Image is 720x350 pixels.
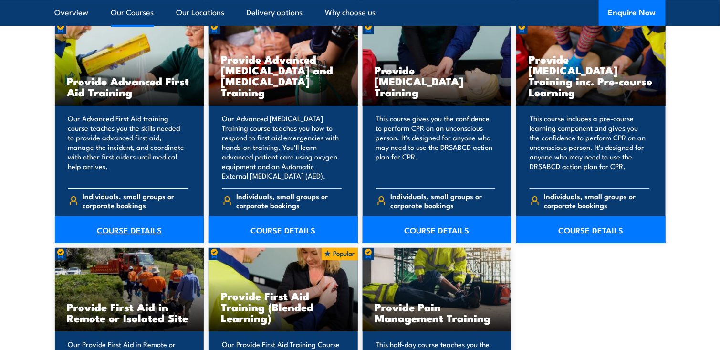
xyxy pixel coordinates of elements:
h3: Provide First Aid Training (Blended Learning) [221,290,345,323]
p: Our Advanced First Aid training course teaches you the skills needed to provide advanced first ai... [68,114,188,180]
p: This course gives you the confidence to perform CPR on an unconscious person. It's designed for a... [376,114,496,180]
h3: Provide Advanced First Aid Training [67,75,192,97]
p: Our Advanced [MEDICAL_DATA] Training course teaches you how to respond to first aid emergencies w... [222,114,342,180]
a: COURSE DETAILS [55,216,204,243]
h3: Provide [MEDICAL_DATA] Training inc. Pre-course Learning [529,53,653,97]
a: COURSE DETAILS [209,216,358,243]
span: Individuals, small groups or corporate bookings [237,191,342,210]
h3: Provide Pain Management Training [375,301,500,323]
h3: Provide [MEDICAL_DATA] Training [375,64,500,97]
h3: Provide Advanced [MEDICAL_DATA] and [MEDICAL_DATA] Training [221,53,345,97]
span: Individuals, small groups or corporate bookings [390,191,495,210]
span: Individuals, small groups or corporate bookings [83,191,188,210]
a: COURSE DETAILS [516,216,666,243]
h3: Provide First Aid in Remote or Isolated Site [67,301,192,323]
a: COURSE DETAILS [363,216,512,243]
span: Individuals, small groups or corporate bookings [544,191,649,210]
p: This course includes a pre-course learning component and gives you the confidence to perform CPR ... [530,114,649,180]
